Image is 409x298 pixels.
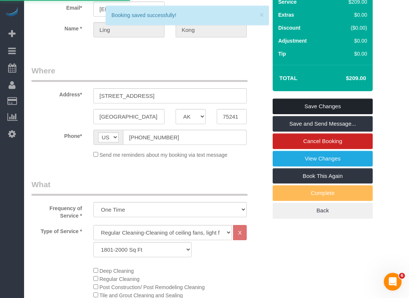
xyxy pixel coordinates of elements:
[26,225,88,235] label: Type of Service *
[217,109,247,124] input: Zip Code*
[26,22,88,32] label: Name *
[273,116,373,132] a: Save and Send Message...
[278,24,300,32] label: Discount
[26,1,88,11] label: Email*
[333,11,367,19] div: $0.00
[93,22,164,37] input: First Name*
[259,11,264,19] button: ×
[26,130,88,140] label: Phone*
[93,1,164,17] input: Email*
[273,151,373,166] a: View Changes
[31,65,247,82] legend: Where
[93,109,164,124] input: City*
[279,75,297,81] strong: Total
[99,284,204,290] span: Post Construction/ Post Remodeling Cleaning
[31,179,247,196] legend: What
[26,202,88,219] label: Frequency of Service *
[399,273,405,279] span: 6
[99,276,139,282] span: Regular Cleaning
[273,203,373,218] a: Back
[384,273,402,291] iframe: Intercom live chat
[123,130,247,145] input: Phone*
[278,50,286,57] label: Tip
[273,99,373,114] a: Save Changes
[176,22,247,37] input: Last Name*
[273,168,373,184] a: Book This Again
[333,24,367,32] div: ($0.00)
[273,133,373,149] a: Cancel Booking
[99,268,134,274] span: Deep Cleaning
[324,75,366,82] h4: $209.00
[112,11,263,19] div: Booking saved successfully!
[26,88,88,98] label: Address*
[99,152,227,158] span: Send me reminders about my booking via text message
[4,7,19,18] img: Automaid Logo
[278,37,307,44] label: Adjustment
[278,11,294,19] label: Extras
[333,37,367,44] div: $0.00
[333,50,367,57] div: $0.00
